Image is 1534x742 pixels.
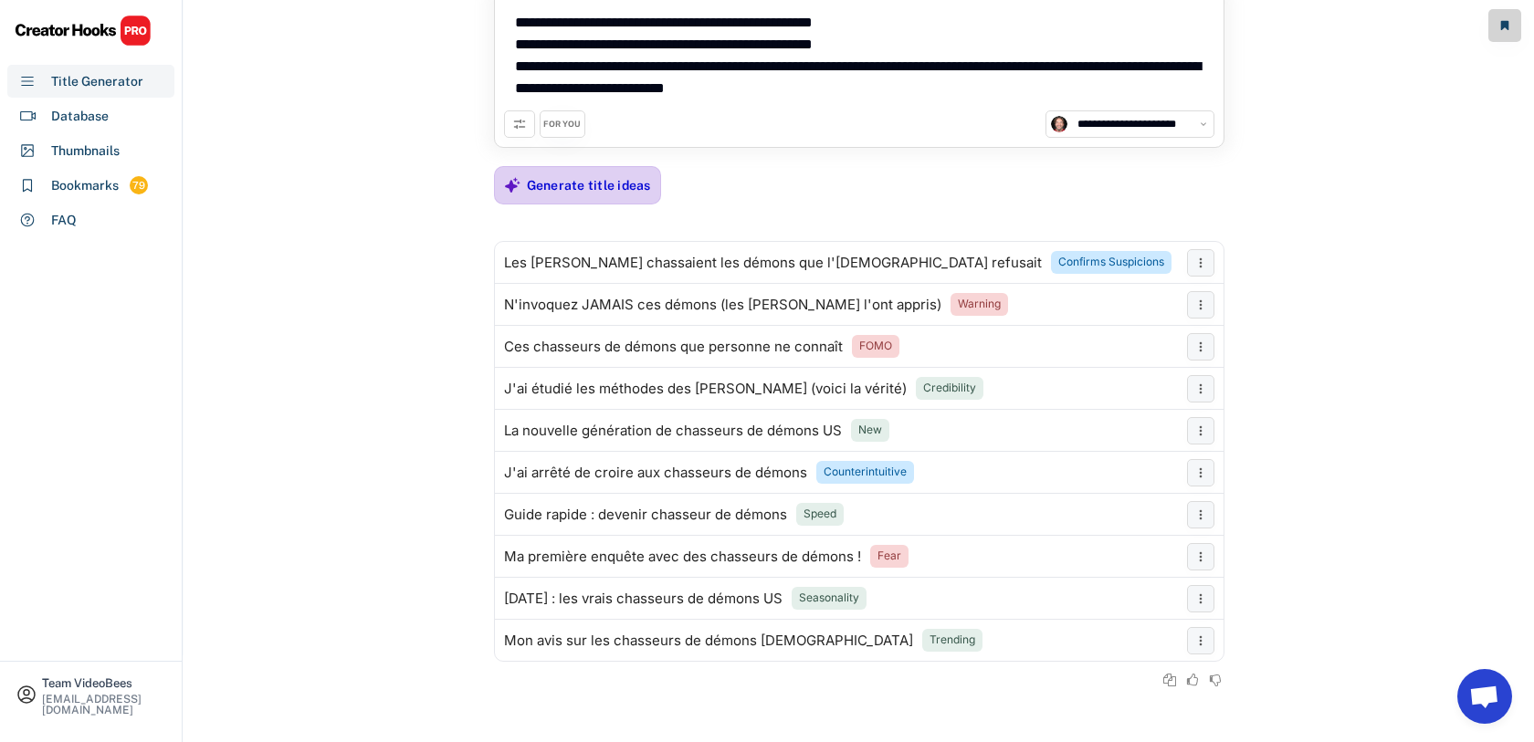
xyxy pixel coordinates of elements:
div: New [858,423,882,438]
div: Mon avis sur les chasseurs de démons [DEMOGRAPHIC_DATA] [504,633,913,648]
div: [DATE] : les vrais chasseurs de démons US [504,591,783,606]
div: Trending [930,632,975,648]
div: Guide rapide : devenir chasseur de démons [504,507,787,522]
a: Ouvrir le chat [1457,669,1512,724]
div: Fear [877,549,901,564]
img: channels4_profile.jpg [1051,116,1067,132]
div: La nouvelle génération de chasseurs de démons US [504,423,842,438]
div: FOMO [859,339,892,354]
div: Generate title ideas [527,177,651,193]
div: FAQ [51,211,77,230]
div: J'ai étudié les méthodes des [PERSON_NAME] (voici la vérité) [504,381,907,396]
img: CHPRO%20Logo.svg [15,15,152,47]
div: Speed [804,507,836,522]
div: Seasonality [799,590,859,606]
div: N'invoquez JAMAIS ces démons (les [PERSON_NAME] l'ont appris) [504,298,941,312]
div: Bookmarks [51,176,119,195]
div: Ma première enquête avec des chasseurs de démons ! [504,549,861,564]
div: J'ai arrêté de croire aux chasseurs de démons [504,465,807,480]
div: Counterintuitive [824,465,907,480]
div: [EMAIL_ADDRESS][DOMAIN_NAME] [42,694,166,716]
div: Database [51,107,109,126]
div: Ces chasseurs de démons que personne ne connaît [504,340,843,354]
div: 79 [130,178,148,193]
div: Thumbnails [51,141,120,161]
div: FOR YOU [543,119,581,131]
div: Warning [958,297,1001,312]
div: Credibility [923,381,976,396]
div: Les [PERSON_NAME] chassaient les démons que l'[DEMOGRAPHIC_DATA] refusait [504,256,1042,270]
div: Title Generator [51,72,143,91]
div: Confirms Suspicions [1058,255,1164,270]
div: Team VideoBees [42,677,166,689]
